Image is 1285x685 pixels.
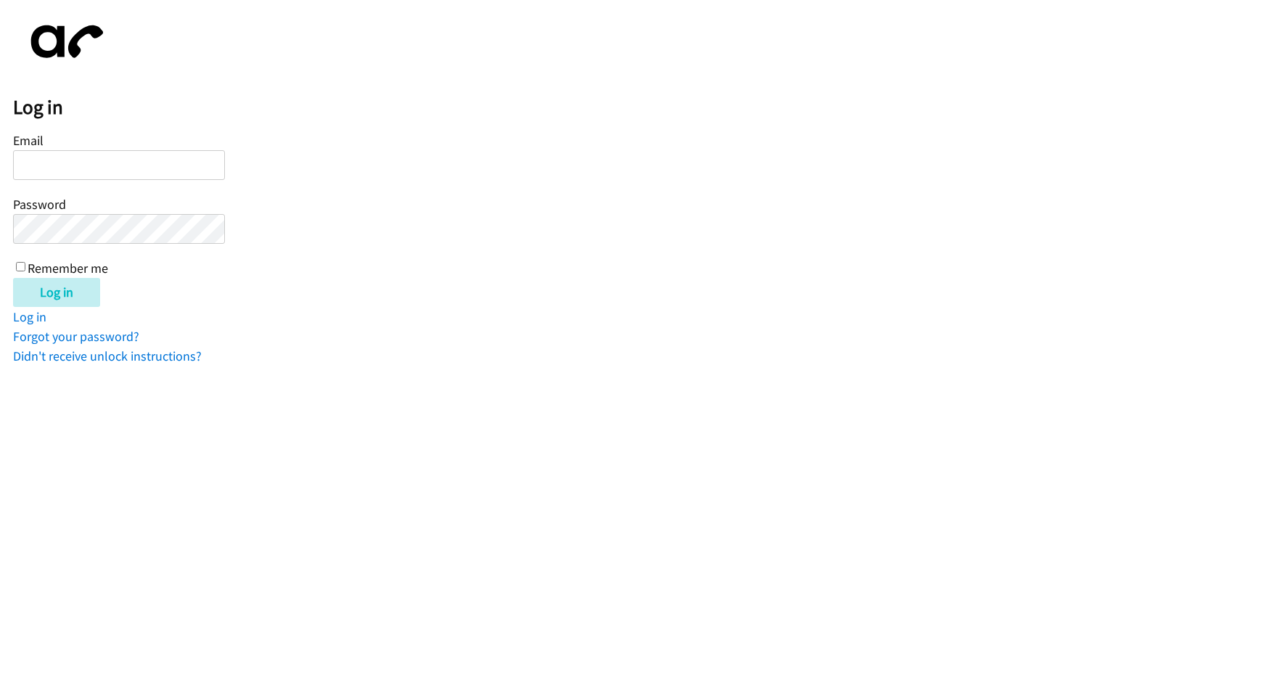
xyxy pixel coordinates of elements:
[13,308,46,325] a: Log in
[13,328,139,345] a: Forgot your password?
[13,95,1285,120] h2: Log in
[13,278,100,307] input: Log in
[13,196,66,213] label: Password
[13,132,44,149] label: Email
[13,13,115,70] img: aphone-8a226864a2ddd6a5e75d1ebefc011f4aa8f32683c2d82f3fb0802fe031f96514.svg
[28,260,108,276] label: Remember me
[13,348,202,364] a: Didn't receive unlock instructions?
